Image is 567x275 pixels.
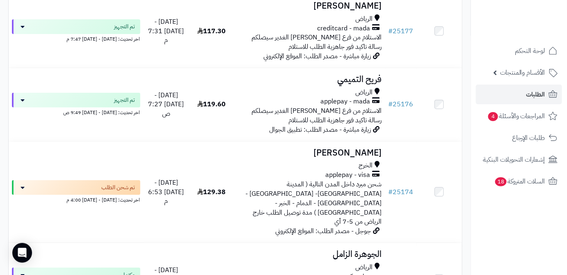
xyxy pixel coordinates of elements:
span: الطلبات [526,89,545,100]
span: applepay - mada [321,97,370,106]
span: [DATE] - [DATE] 6:53 م [148,178,184,206]
span: 18 [495,177,507,186]
span: تم شحن الطلب [102,183,135,192]
a: طلبات الإرجاع [476,128,562,148]
a: الطلبات [476,85,562,104]
span: السلات المتروكة [494,176,545,187]
span: [DATE] - [DATE] 7:31 م [148,17,184,46]
span: الرياض [356,88,373,97]
div: اخر تحديث: [DATE] - [DATE] 4:00 م [12,195,140,204]
span: زيارة مباشرة - مصدر الطلب: تطبيق الجوال [270,125,371,135]
span: # [389,26,393,36]
h3: [PERSON_NAME] [238,148,382,158]
span: جوجل - مصدر الطلب: الموقع الإلكتروني [276,226,371,236]
span: الاستلام من فرع [PERSON_NAME] الغدير سيصلكم رسالة تاكيد فور جاهزية الطلب للاستلام [252,32,382,52]
span: المراجعات والأسئلة [487,110,545,122]
span: لوحة التحكم [515,45,545,57]
span: 129.38 [197,187,226,197]
span: الرياض [356,263,373,272]
span: 117.30 [197,26,226,36]
span: شحن مبرد داخل المدن التالية ( المدينة [GEOGRAPHIC_DATA]- [GEOGRAPHIC_DATA] - [GEOGRAPHIC_DATA] - ... [246,179,382,227]
div: اخر تحديث: [DATE] - [DATE] 7:47 م [12,34,140,43]
h3: فريح التميمي [238,75,382,84]
a: السلات المتروكة18 [476,172,562,191]
a: #25177 [389,26,414,36]
span: # [389,187,393,197]
span: الرياض [356,14,373,24]
a: لوحة التحكم [476,41,562,61]
div: Open Intercom Messenger [12,243,32,263]
span: الأقسام والمنتجات [500,67,545,78]
span: طلبات الإرجاع [512,132,545,144]
span: الاستلام من فرع [PERSON_NAME] الغدير سيصلكم رسالة تاكيد فور جاهزية الطلب للاستلام [252,106,382,125]
span: [DATE] - [DATE] 7:27 ص [148,90,184,119]
a: إشعارات التحويلات البنكية [476,150,562,170]
span: تم التجهيز [114,96,135,104]
span: الخرج [359,161,373,170]
a: #25176 [389,99,414,109]
img: logo-2.png [511,21,559,38]
a: المراجعات والأسئلة4 [476,106,562,126]
span: إشعارات التحويلات البنكية [483,154,545,165]
h3: [PERSON_NAME] [238,1,382,11]
span: creditcard - mada [318,24,370,33]
h3: الجوهرة الزامل [238,250,382,259]
div: اخر تحديث: [DATE] - [DATE] 9:49 ص [12,108,140,116]
span: زيارة مباشرة - مصدر الطلب: الموقع الإلكتروني [264,51,371,61]
span: تم التجهيز [114,23,135,31]
span: # [389,99,393,109]
span: 4 [488,112,498,121]
span: applepay - visa [326,170,370,180]
a: #25174 [389,187,414,197]
span: 119.60 [197,99,226,109]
